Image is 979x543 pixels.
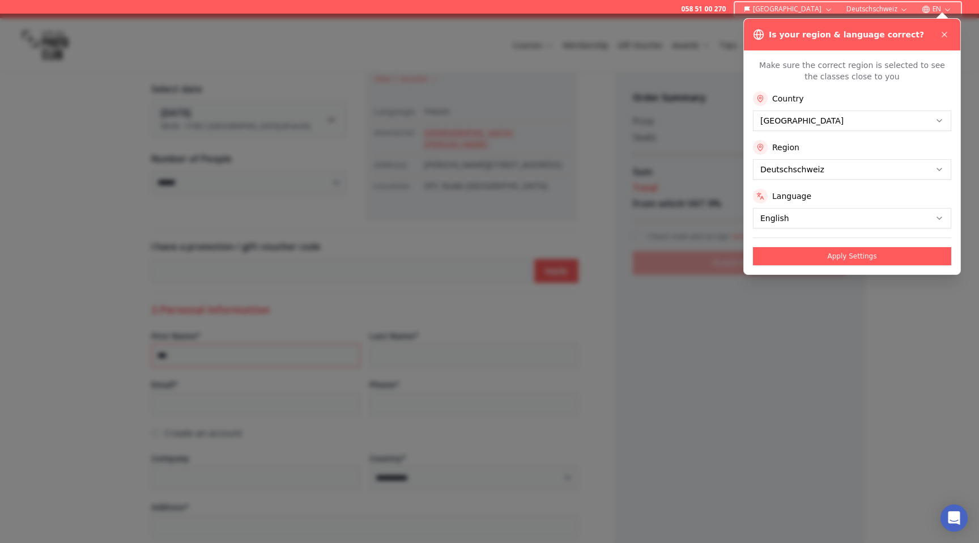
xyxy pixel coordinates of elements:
div: Open Intercom Messenger [940,504,968,532]
button: Apply Settings [753,247,951,265]
label: Region [772,142,799,153]
label: Language [772,190,811,202]
button: [GEOGRAPHIC_DATA] [739,2,837,16]
button: Deutschschweiz [842,2,913,16]
h3: Is your region & language correct? [769,29,924,40]
p: Make sure the correct region is selected to see the classes close to you [753,60,951,82]
a: 058 51 00 270 [681,5,726,14]
label: Country [772,93,804,104]
button: EN [917,2,956,16]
